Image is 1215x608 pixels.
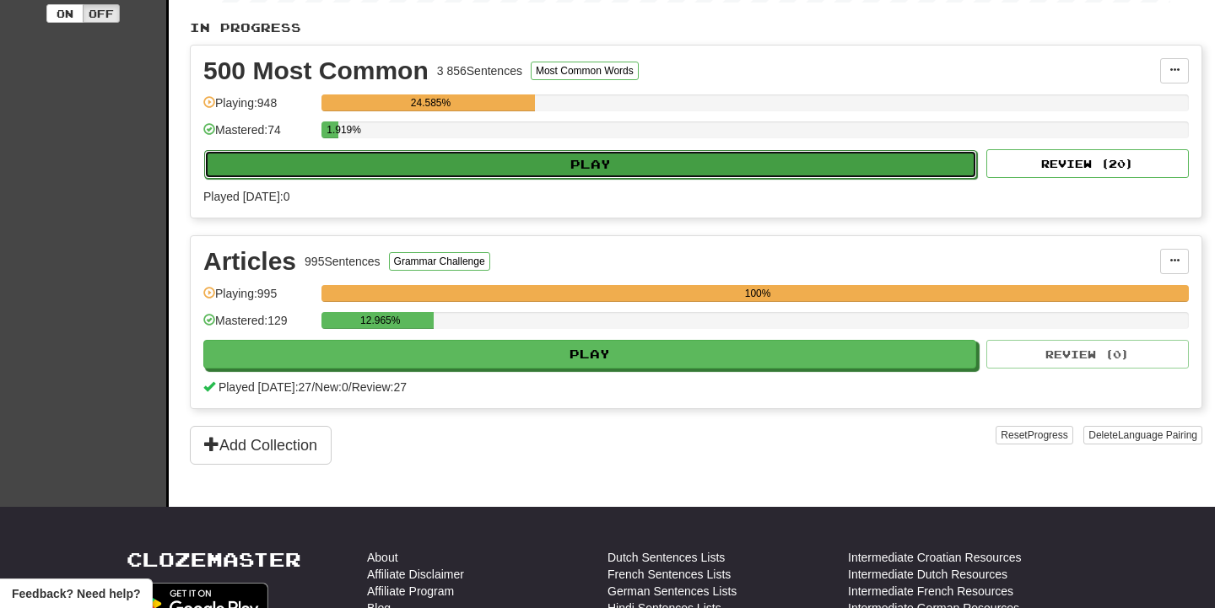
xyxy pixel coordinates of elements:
a: Clozemaster [127,549,301,570]
div: 24.585% [327,94,534,111]
div: Playing: 995 [203,285,313,313]
span: Played [DATE]: 27 [219,380,311,394]
button: On [46,4,84,23]
div: 3 856 Sentences [437,62,522,79]
a: Affiliate Disclaimer [367,566,464,583]
div: 1.919% [327,121,337,138]
a: About [367,549,398,566]
span: Review: 27 [352,380,407,394]
button: Grammar Challenge [389,252,490,271]
button: Review (0) [986,340,1189,369]
div: Articles [203,249,296,274]
span: / [348,380,352,394]
button: Play [203,340,976,369]
button: Play [204,150,977,179]
p: In Progress [190,19,1202,36]
button: DeleteLanguage Pairing [1083,426,1202,444]
button: ResetProgress [996,426,1072,444]
a: German Sentences Lists [607,583,737,600]
div: Playing: 948 [203,94,313,122]
div: 100% [327,285,1189,302]
button: Most Common Words [531,62,639,80]
div: 12.965% [327,312,434,329]
div: 995 Sentences [305,253,381,270]
span: / [311,380,315,394]
div: Mastered: 129 [203,312,313,340]
a: French Sentences Lists [607,566,731,583]
span: Open feedback widget [12,585,140,602]
span: Language Pairing [1118,429,1197,441]
button: Add Collection [190,426,332,465]
button: Review (20) [986,149,1189,178]
a: Affiliate Program [367,583,454,600]
button: Off [83,4,120,23]
span: Progress [1028,429,1068,441]
a: Intermediate French Resources [848,583,1013,600]
span: New: 0 [315,380,348,394]
div: Mastered: 74 [203,121,313,149]
div: 500 Most Common [203,58,429,83]
a: Dutch Sentences Lists [607,549,725,566]
a: Intermediate Croatian Resources [848,549,1021,566]
span: Played [DATE]: 0 [203,190,289,203]
a: Intermediate Dutch Resources [848,566,1007,583]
